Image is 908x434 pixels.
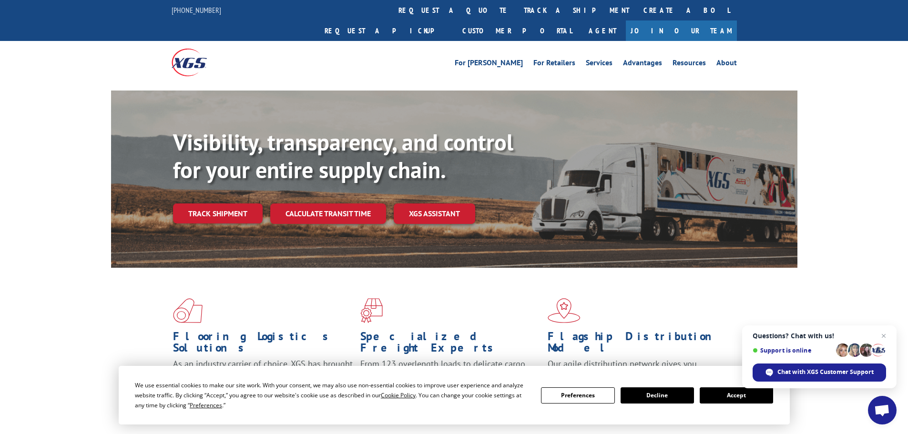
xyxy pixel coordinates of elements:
span: Questions? Chat with us! [753,332,886,340]
a: Services [586,59,612,70]
a: Open chat [868,396,897,424]
button: Preferences [541,387,614,404]
span: Chat with XGS Customer Support [753,363,886,382]
p: From 123 overlength loads to delicate cargo, our experienced staff knows the best way to move you... [360,358,541,401]
a: Request a pickup [317,20,455,41]
a: XGS ASSISTANT [394,203,475,224]
a: Join Our Team [626,20,737,41]
b: Visibility, transparency, and control for your entire supply chain. [173,127,513,184]
a: Agent [579,20,626,41]
img: xgs-icon-focused-on-flooring-red [360,298,383,323]
a: About [716,59,737,70]
div: Cookie Consent Prompt [119,366,790,424]
a: Track shipment [173,203,263,223]
span: Support is online [753,347,833,354]
h1: Flagship Distribution Model [548,331,728,358]
a: For Retailers [533,59,575,70]
span: Chat with XGS Customer Support [777,368,874,376]
a: Advantages [623,59,662,70]
a: For [PERSON_NAME] [455,59,523,70]
a: Calculate transit time [270,203,386,224]
h1: Flooring Logistics Solutions [173,331,353,358]
a: [PHONE_NUMBER] [172,5,221,15]
span: As an industry carrier of choice, XGS has brought innovation and dedication to flooring logistics... [173,358,353,392]
span: Preferences [190,401,222,409]
img: xgs-icon-total-supply-chain-intelligence-red [173,298,203,323]
a: Resources [673,59,706,70]
div: We use essential cookies to make our site work. With your consent, we may also use non-essential ... [135,380,530,410]
a: Customer Portal [455,20,579,41]
img: xgs-icon-flagship-distribution-model-red [548,298,581,323]
button: Decline [621,387,694,404]
span: Our agile distribution network gives you nationwide inventory management on demand. [548,358,723,381]
span: Cookie Policy [381,391,416,399]
h1: Specialized Freight Experts [360,331,541,358]
button: Accept [700,387,773,404]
